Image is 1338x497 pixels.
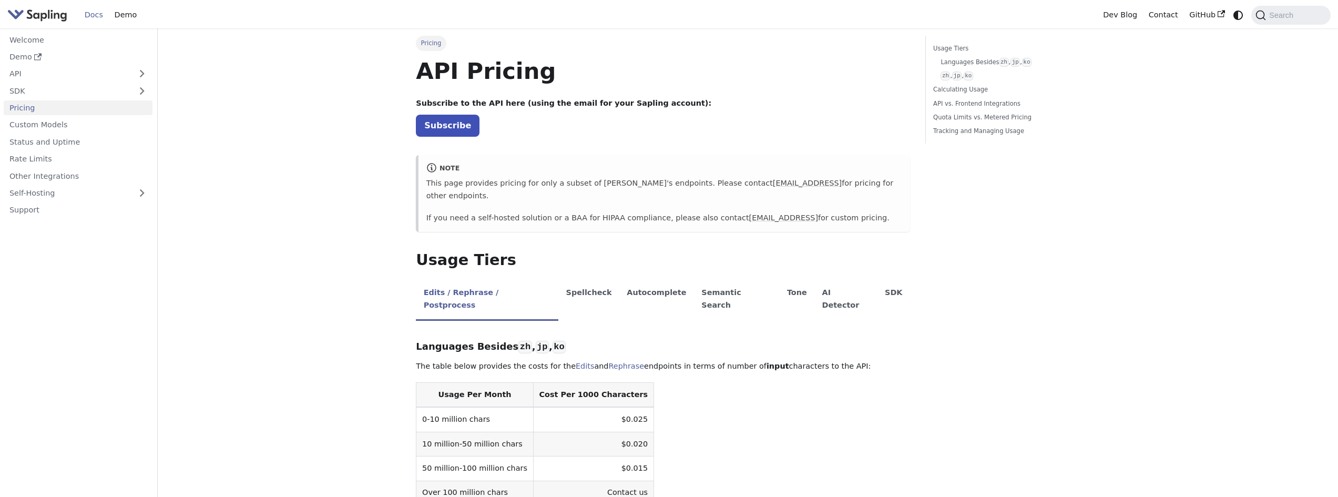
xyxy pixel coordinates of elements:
[1097,7,1142,23] a: Dev Blog
[4,186,152,201] a: Self-Hosting
[416,115,479,136] a: Subscribe
[518,341,532,353] code: zh
[814,279,877,321] li: AI Detector
[4,100,152,116] a: Pricing
[416,36,910,50] nav: Breadcrumbs
[933,99,1076,109] a: API vs. Frontend Integrations
[426,177,903,202] p: This page provides pricing for only a subset of [PERSON_NAME]'s endpoints. Please contact for pri...
[533,432,653,456] td: $0.020
[933,85,1076,95] a: Calculating Usage
[4,134,152,149] a: Status and Uptime
[416,383,533,408] th: Usage Per Month
[109,7,142,23] a: Demo
[933,44,1076,54] a: Usage Tiers
[416,57,910,85] h1: API Pricing
[4,83,131,98] a: SDK
[767,362,789,370] strong: input
[964,72,973,80] code: ko
[1183,7,1230,23] a: GitHub
[533,407,653,432] td: $0.025
[558,279,619,321] li: Spellcheck
[416,36,446,50] span: Pricing
[536,341,549,353] code: jp
[952,72,962,80] code: jp
[416,432,533,456] td: 10 million-50 million chars
[416,360,910,373] p: The table below provides the costs for the and endpoints in terms of number of characters to the ...
[4,32,152,47] a: Welcome
[619,279,694,321] li: Autocomplete
[416,341,910,353] h3: Languages Besides , ,
[416,251,910,270] h2: Usage Tiers
[416,457,533,481] td: 50 million-100 million chars
[773,179,842,187] a: [EMAIL_ADDRESS]
[7,7,71,23] a: Sapling.aiSapling.ai
[533,383,653,408] th: Cost Per 1000 Characters
[416,99,711,107] strong: Subscribe to the API here (using the email for your Sapling account):
[941,71,1072,81] a: zh,jp,ko
[1143,7,1184,23] a: Contact
[608,362,644,370] a: Rephrase
[941,72,950,80] code: zh
[933,113,1076,123] a: Quota Limits vs. Metered Pricing
[780,279,815,321] li: Tone
[4,117,152,133] a: Custom Models
[877,279,910,321] li: SDK
[1010,58,1020,67] code: jp
[4,168,152,184] a: Other Integrations
[553,341,566,353] code: ko
[426,163,903,175] div: note
[416,279,558,321] li: Edits / Rephrase / Postprocess
[999,58,1009,67] code: zh
[1266,11,1300,19] span: Search
[576,362,594,370] a: Edits
[4,202,152,218] a: Support
[4,151,152,167] a: Rate Limits
[533,457,653,481] td: $0.015
[694,279,780,321] li: Semantic Search
[1251,6,1330,25] button: Search (Command+K)
[4,66,131,82] a: API
[79,7,109,23] a: Docs
[416,407,533,432] td: 0-10 million chars
[7,7,67,23] img: Sapling.ai
[131,66,152,82] button: Expand sidebar category 'API'
[4,49,152,65] a: Demo
[1022,58,1031,67] code: ko
[941,57,1072,67] a: Languages Besideszh,jp,ko
[131,83,152,98] button: Expand sidebar category 'SDK'
[933,126,1076,136] a: Tracking and Managing Usage
[749,214,818,222] a: [EMAIL_ADDRESS]
[1231,7,1246,23] button: Switch between dark and light mode (currently system mode)
[426,212,903,225] p: If you need a self-hosted solution or a BAA for HIPAA compliance, please also contact for custom ...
